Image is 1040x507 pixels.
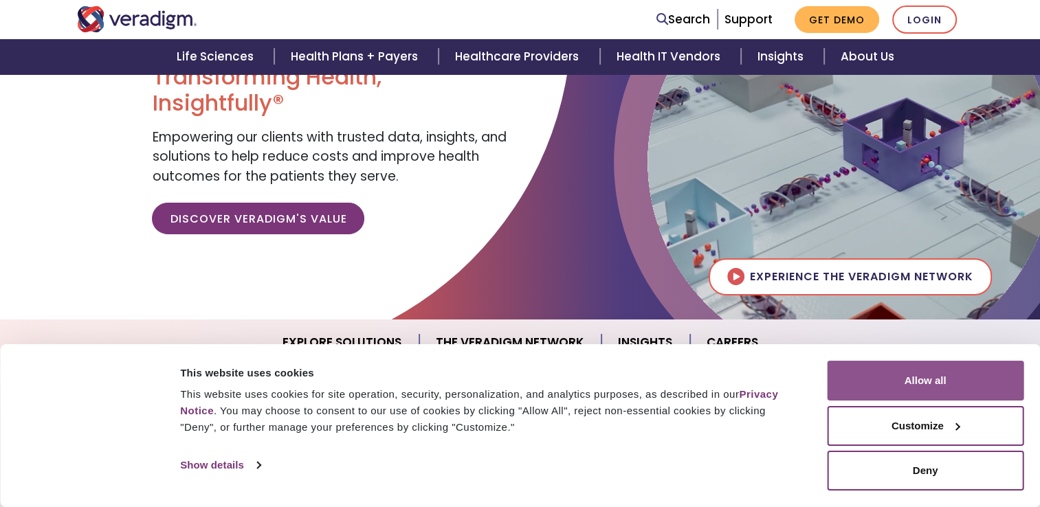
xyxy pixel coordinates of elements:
[419,325,601,360] a: The Veradigm Network
[180,455,260,475] a: Show details
[160,39,274,74] a: Life Sciences
[827,451,1024,491] button: Deny
[266,325,419,360] a: Explore Solutions
[600,39,741,74] a: Health IT Vendors
[439,39,599,74] a: Healthcare Providers
[180,365,796,381] div: This website uses cookies
[180,386,796,436] div: This website uses cookies for site operation, security, personalization, and analytics purposes, ...
[741,39,824,74] a: Insights
[274,39,439,74] a: Health Plans + Payers
[152,203,364,234] a: Discover Veradigm's Value
[892,5,957,34] a: Login
[152,128,506,185] span: Empowering our clients with trusted data, insights, and solutions to help reduce costs and improv...
[795,6,879,33] a: Get Demo
[824,39,911,74] a: About Us
[152,64,509,117] h1: Transforming Health, Insightfully®
[827,406,1024,446] button: Customize
[656,10,710,29] a: Search
[827,361,1024,401] button: Allow all
[601,325,690,360] a: Insights
[690,325,775,360] a: Careers
[724,11,773,27] a: Support
[77,6,197,32] img: Veradigm logo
